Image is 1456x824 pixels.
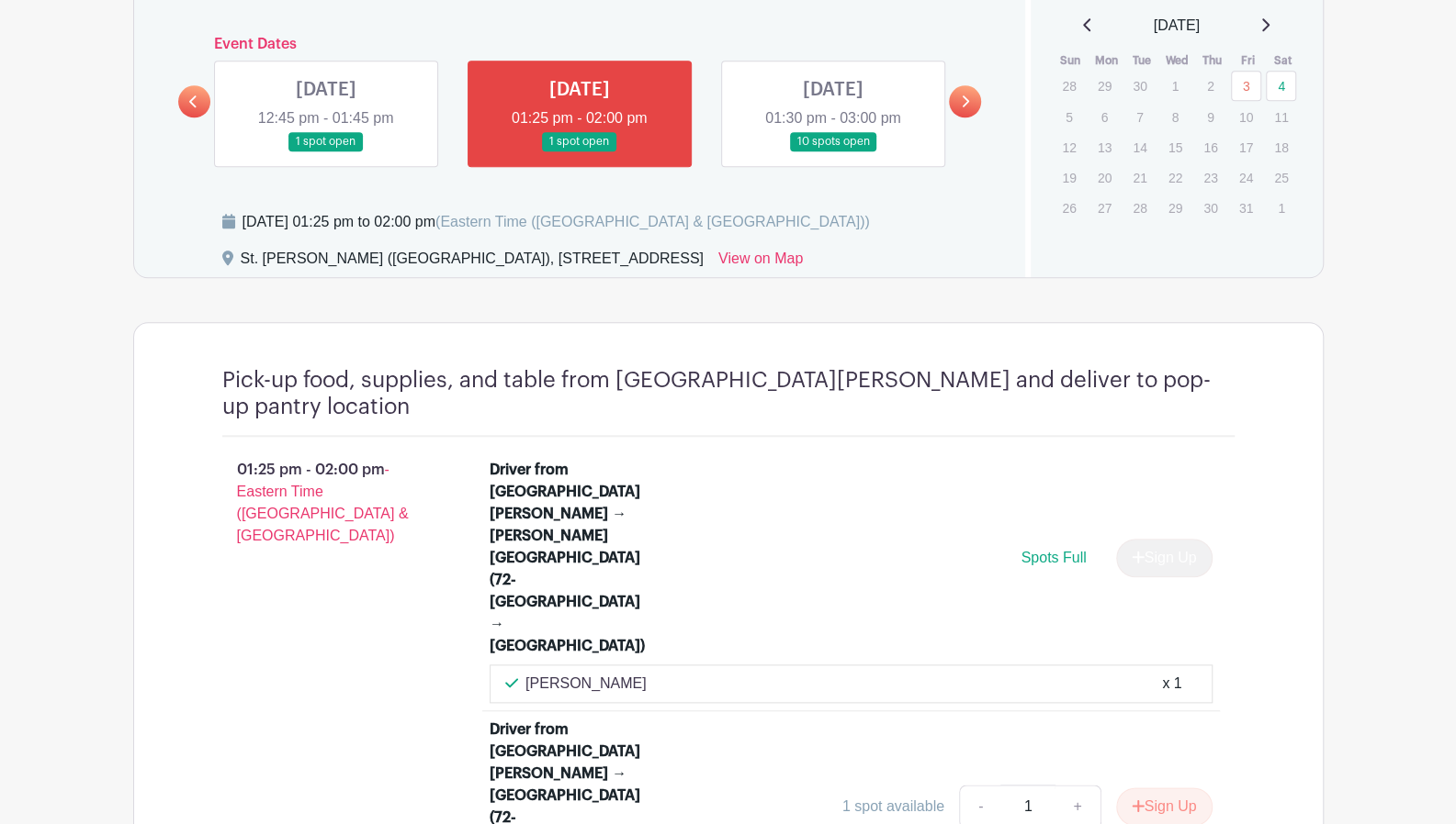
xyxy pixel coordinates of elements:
p: 10 [1231,103,1261,131]
th: Tue [1123,51,1159,70]
th: Fri [1230,51,1266,70]
p: 5 [1054,103,1084,131]
th: Mon [1089,51,1124,70]
p: 14 [1124,133,1155,161]
p: 8 [1160,103,1191,131]
p: 29 [1089,72,1120,100]
p: 16 [1195,133,1225,161]
p: 22 [1160,163,1191,192]
h4: Pick-up food, supplies, and table from [GEOGRAPHIC_DATA][PERSON_NAME] and deliver to pop-up pantr... [222,367,1235,420]
p: 11 [1266,103,1296,131]
p: 2 [1195,72,1225,100]
p: 01:25 pm - 02:00 pm [193,451,461,554]
span: Spots Full [1021,550,1086,565]
p: 29 [1160,194,1191,222]
div: x 1 [1162,673,1181,695]
p: 28 [1124,194,1155,222]
p: 7 [1124,103,1155,131]
h6: Event Dates [210,36,950,53]
p: 15 [1160,133,1191,161]
th: Wed [1159,51,1195,70]
p: 23 [1195,163,1225,192]
p: 30 [1124,72,1155,100]
p: 24 [1231,163,1261,192]
p: 18 [1266,133,1296,161]
p: 6 [1089,103,1120,131]
p: 21 [1124,163,1155,192]
p: 1 [1160,72,1191,100]
div: [DATE] 01:25 pm to 02:00 pm [243,211,870,233]
p: 27 [1089,194,1120,222]
p: [PERSON_NAME] [525,673,647,695]
div: St. [PERSON_NAME] ([GEOGRAPHIC_DATA]), [STREET_ADDRESS] [241,248,704,277]
p: 12 [1054,133,1084,161]
p: 1 [1266,194,1296,222]
p: 20 [1089,163,1120,192]
p: 26 [1054,194,1084,222]
p: 25 [1266,163,1296,192]
div: Driver from [GEOGRAPHIC_DATA][PERSON_NAME] → [PERSON_NAME][GEOGRAPHIC_DATA] (72-[GEOGRAPHIC_DATA]... [490,459,649,657]
a: 3 [1231,71,1261,101]
a: 4 [1266,71,1296,101]
th: Thu [1194,51,1230,70]
div: 1 spot available [842,796,944,818]
th: Sun [1053,51,1089,70]
span: - Eastern Time ([GEOGRAPHIC_DATA] & [GEOGRAPHIC_DATA]) [237,462,409,543]
p: 31 [1231,194,1261,222]
a: View on Map [718,248,803,277]
th: Sat [1265,51,1301,70]
p: 30 [1195,194,1225,222]
p: 28 [1054,72,1084,100]
p: 19 [1054,163,1084,192]
p: 9 [1195,103,1225,131]
span: (Eastern Time ([GEOGRAPHIC_DATA] & [GEOGRAPHIC_DATA])) [435,214,870,229]
span: [DATE] [1154,15,1200,37]
p: 17 [1231,133,1261,161]
p: 13 [1089,133,1120,161]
